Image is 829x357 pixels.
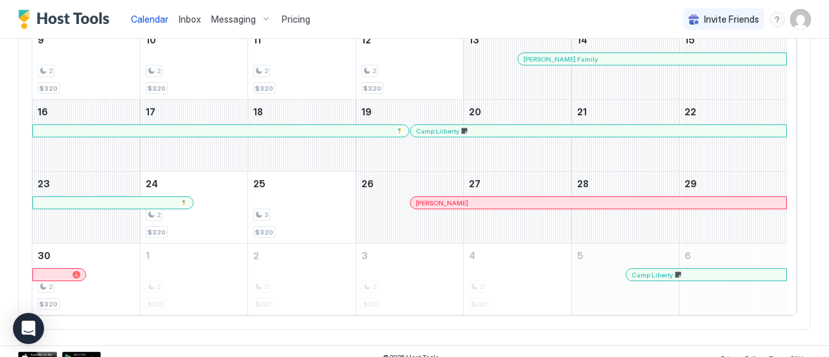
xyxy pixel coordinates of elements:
td: November 21, 2025 [571,100,679,172]
span: [PERSON_NAME] Family [523,55,598,63]
span: 29 [685,178,697,189]
td: November 9, 2025 [32,28,140,100]
td: November 26, 2025 [356,172,463,244]
td: November 20, 2025 [464,100,571,172]
span: $320 [40,84,58,93]
span: 2 [49,282,52,291]
span: 3 [264,211,268,219]
a: November 11, 2025 [248,28,355,52]
a: December 6, 2025 [679,244,787,268]
span: 24 [146,178,158,189]
span: 28 [577,178,589,189]
span: 2 [157,211,161,219]
a: November 20, 2025 [464,100,571,124]
a: December 4, 2025 [464,244,571,268]
td: November 22, 2025 [679,100,787,172]
a: December 3, 2025 [356,244,463,268]
div: [PERSON_NAME] Family [523,55,781,63]
span: Camp Liiberty [416,127,459,135]
span: 6 [685,250,691,261]
a: November 25, 2025 [248,172,355,196]
div: Camp Liiberty [416,127,781,135]
td: November 25, 2025 [248,172,356,244]
td: November 12, 2025 [356,28,463,100]
span: Pricing [282,14,310,25]
a: December 5, 2025 [572,244,679,268]
span: 17 [146,106,155,117]
a: November 9, 2025 [32,28,140,52]
td: December 6, 2025 [679,244,787,316]
span: 1 [146,250,150,261]
span: 16 [38,106,48,117]
span: 9 [38,34,44,45]
td: December 4, 2025 [464,244,571,316]
a: Inbox [179,12,201,26]
span: $320 [40,300,58,308]
td: November 28, 2025 [571,172,679,244]
span: 5 [577,250,584,261]
span: [PERSON_NAME] [416,199,468,207]
a: December 2, 2025 [248,244,355,268]
td: December 1, 2025 [140,244,247,316]
span: 26 [361,178,374,189]
span: 25 [253,178,266,189]
td: December 3, 2025 [356,244,463,316]
td: November 19, 2025 [356,100,463,172]
div: Camp Liberty [631,271,781,279]
a: November 14, 2025 [572,28,679,52]
span: $320 [255,228,273,236]
a: November 29, 2025 [679,172,787,196]
a: November 12, 2025 [356,28,463,52]
span: $320 [255,84,273,93]
a: November 18, 2025 [248,100,355,124]
div: User profile [790,9,811,30]
a: November 28, 2025 [572,172,679,196]
td: November 17, 2025 [140,100,247,172]
td: December 5, 2025 [571,244,679,316]
a: November 21, 2025 [572,100,679,124]
a: December 1, 2025 [141,244,247,268]
span: Calendar [131,14,168,25]
td: December 2, 2025 [248,244,356,316]
span: 19 [361,106,372,117]
a: November 27, 2025 [464,172,571,196]
span: Invite Friends [704,14,759,25]
span: 13 [469,34,479,45]
a: November 23, 2025 [32,172,140,196]
td: November 16, 2025 [32,100,140,172]
a: November 30, 2025 [32,244,140,268]
span: 3 [361,250,368,261]
div: Open Intercom Messenger [13,313,44,344]
td: November 10, 2025 [140,28,247,100]
span: 2 [264,67,268,75]
span: 14 [577,34,587,45]
td: November 18, 2025 [248,100,356,172]
a: November 15, 2025 [679,28,787,52]
td: November 11, 2025 [248,28,356,100]
a: November 19, 2025 [356,100,463,124]
span: 18 [253,106,263,117]
a: November 16, 2025 [32,100,140,124]
span: 2 [49,67,52,75]
td: November 24, 2025 [140,172,247,244]
a: Calendar [131,12,168,26]
span: 21 [577,106,587,117]
td: November 27, 2025 [464,172,571,244]
span: 15 [685,34,695,45]
span: Camp Liberty [631,271,673,279]
span: 27 [469,178,481,189]
span: 22 [685,106,696,117]
a: November 22, 2025 [679,100,787,124]
a: November 24, 2025 [141,172,247,196]
a: Host Tools Logo [18,10,115,29]
span: $320 [363,84,381,93]
span: Inbox [179,14,201,25]
div: menu [769,12,785,27]
td: November 13, 2025 [464,28,571,100]
span: 30 [38,250,51,261]
td: November 23, 2025 [32,172,140,244]
span: $320 [148,228,166,236]
a: November 13, 2025 [464,28,571,52]
span: 2 [157,67,161,75]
